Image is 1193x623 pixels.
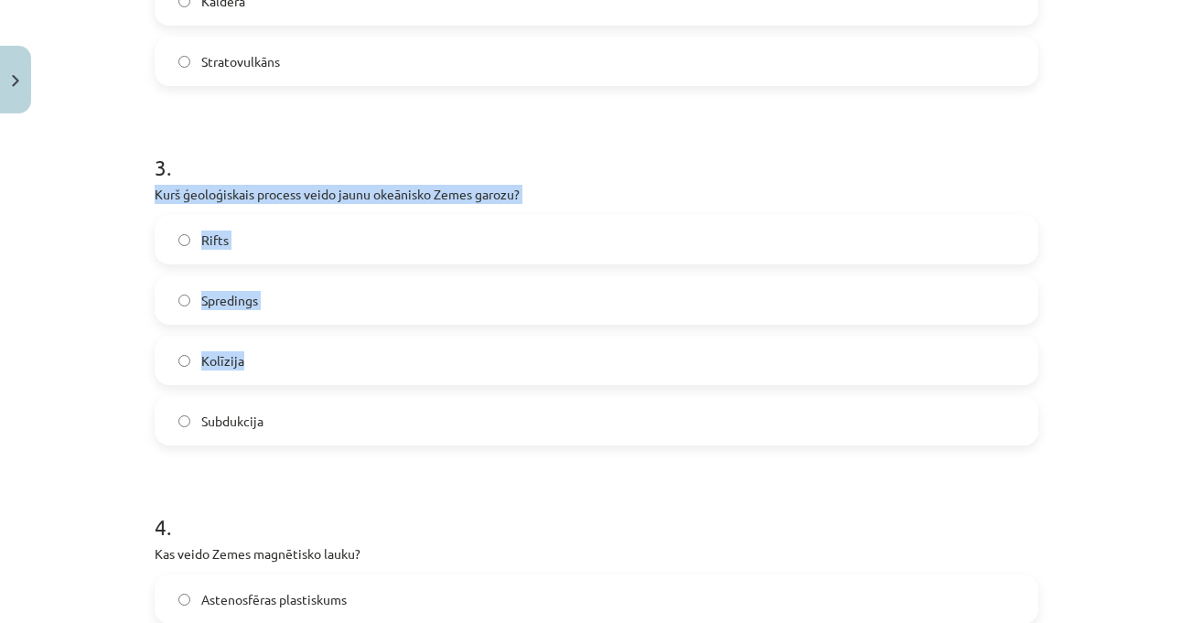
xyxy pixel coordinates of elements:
span: Stratovulkāns [201,52,280,71]
input: Kolīzija [178,355,190,367]
span: Spredings [201,291,258,310]
input: Astenosfēras plastiskums [178,594,190,606]
input: Subdukcija [178,415,190,427]
span: Kolīzija [201,351,244,371]
span: Astenosfēras plastiskums [201,590,347,609]
h1: 3 . [155,123,1038,179]
h1: 4 . [155,482,1038,539]
input: Rifts [178,234,190,246]
span: Rifts [201,231,229,250]
input: Spredings [178,295,190,306]
p: Kurš ģeoloģiskais process veido jaunu okeānisko Zemes garozu? [155,185,1038,204]
input: Stratovulkāns [178,56,190,68]
span: Subdukcija [201,412,263,431]
img: icon-close-lesson-0947bae3869378f0d4975bcd49f059093ad1ed9edebbc8119c70593378902aed.svg [12,75,19,87]
p: Kas veido Zemes magnētisko lauku? [155,544,1038,564]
